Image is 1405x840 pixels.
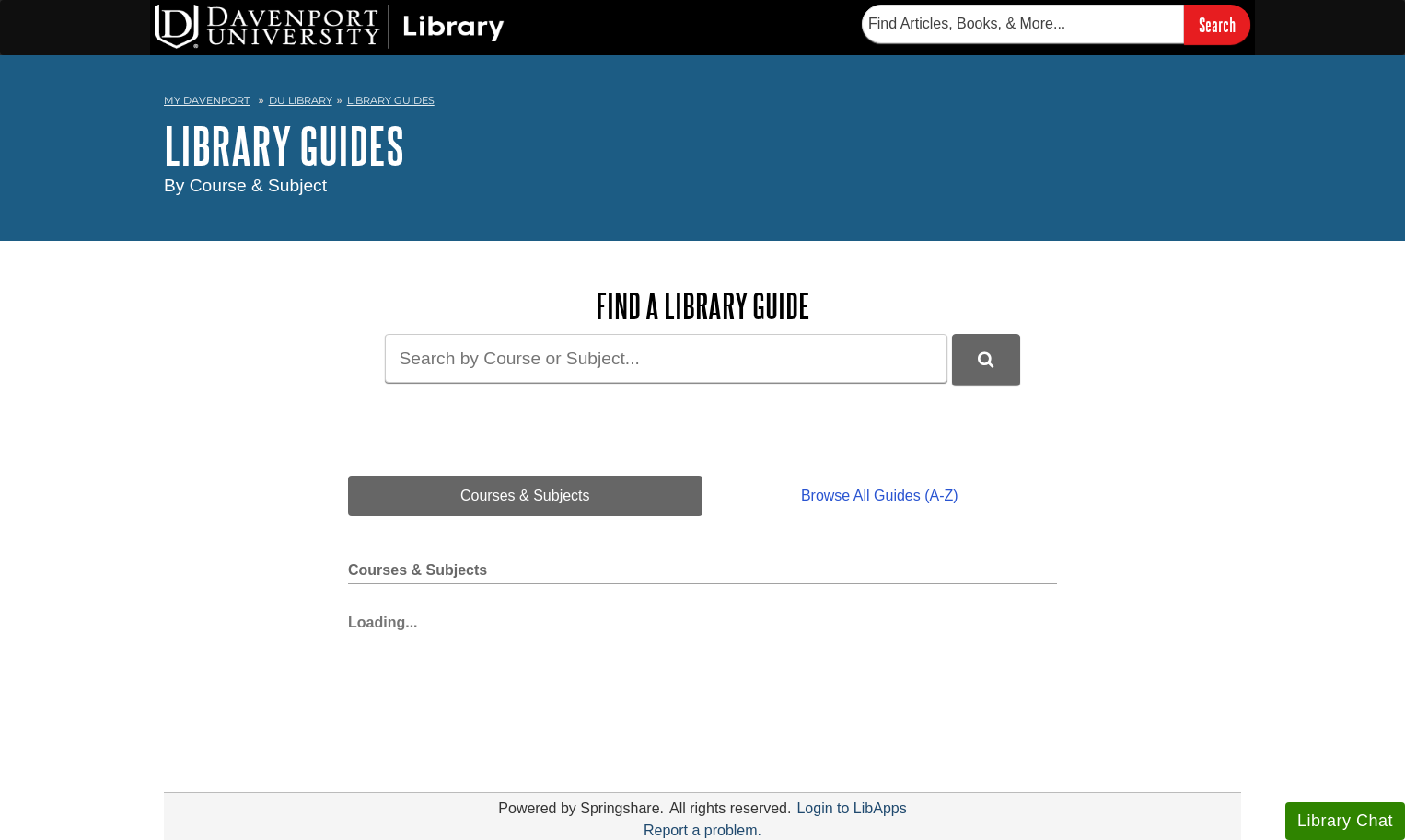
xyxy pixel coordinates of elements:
i: Search Library Guides [978,351,993,368]
div: All rights reserved. [667,800,795,816]
a: Browse All Guides (A-Z) [702,476,1057,516]
input: Search by Course or Subject... [385,334,947,383]
input: Search [1184,5,1250,44]
div: By Course & Subject [164,173,1241,200]
a: Library Guides [347,94,435,107]
a: Courses & Subjects [348,476,702,516]
nav: breadcrumb [164,88,1241,118]
div: Powered by Springshare. [495,800,667,816]
form: Searches DU Library's articles, books, and more [862,5,1250,44]
a: DU Library [269,94,332,107]
img: DU Library [155,5,505,49]
h2: Find a Library Guide [348,287,1057,325]
a: Login to LibApps [796,800,906,816]
div: Loading... [348,603,1057,634]
a: Report a problem. [644,823,761,838]
h2: Courses & Subjects [348,562,1057,584]
a: My Davenport [164,93,250,109]
button: Library Chat [1285,802,1405,840]
input: Find Articles, Books, & More... [862,5,1184,43]
h1: Library Guides [164,118,1241,173]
